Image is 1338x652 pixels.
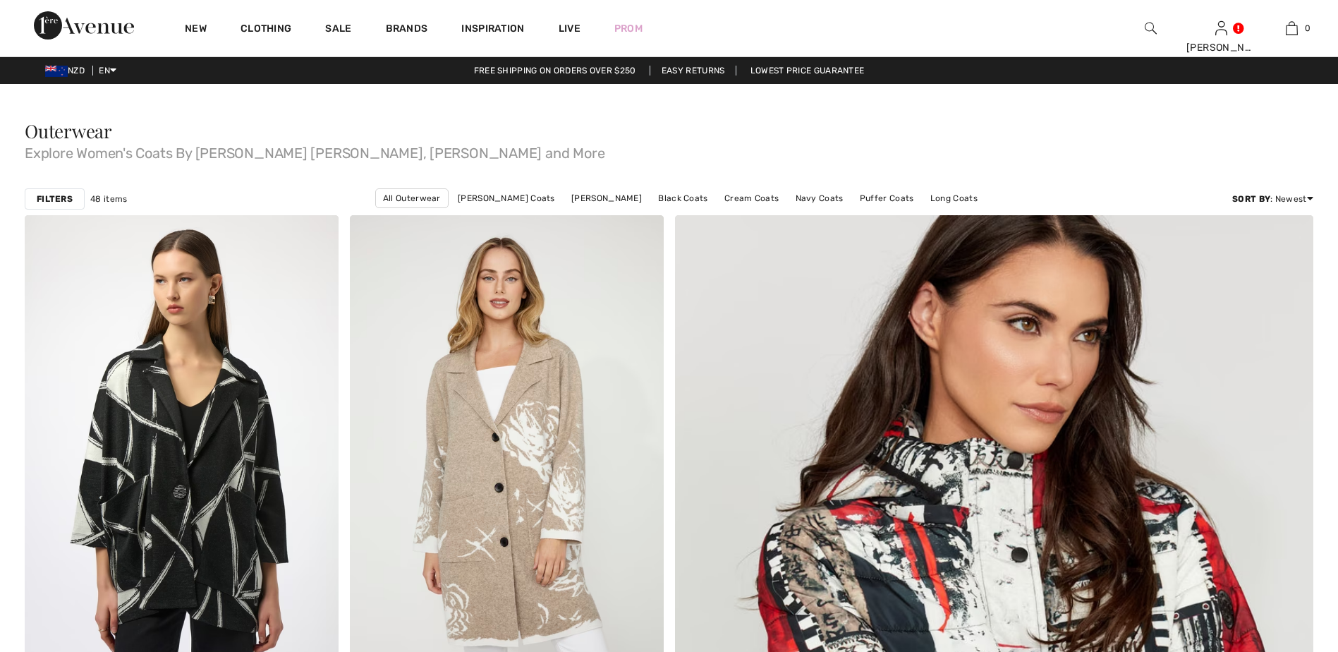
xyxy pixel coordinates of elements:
[25,119,112,143] span: Outerwear
[1232,193,1313,205] div: : Newest
[461,23,524,37] span: Inspiration
[34,11,134,40] img: 1ère Avenue
[451,189,562,207] a: [PERSON_NAME] Coats
[559,21,580,36] a: Live
[90,193,127,205] span: 48 items
[463,66,647,76] a: Free shipping on orders over $250
[1215,20,1227,37] img: My Info
[375,188,449,208] a: All Outerwear
[739,66,876,76] a: Lowest Price Guarantee
[99,66,116,76] span: EN
[923,189,985,207] a: Long Coats
[853,189,921,207] a: Puffer Coats
[45,66,90,76] span: NZD
[564,189,649,207] a: [PERSON_NAME]
[241,23,291,37] a: Clothing
[717,189,786,207] a: Cream Coats
[614,21,643,36] a: Prom
[25,140,1313,160] span: Explore Women's Coats By [PERSON_NAME] [PERSON_NAME], [PERSON_NAME] and More
[1305,22,1310,35] span: 0
[45,66,68,77] img: New Zealand Dollar
[1286,20,1298,37] img: My Bag
[1145,20,1157,37] img: search the website
[1232,194,1270,204] strong: Sort By
[650,66,737,76] a: Easy Returns
[1215,21,1227,35] a: Sign In
[325,23,351,37] a: Sale
[1248,546,1324,581] iframe: Opens a widget where you can find more information
[185,23,207,37] a: New
[37,193,73,205] strong: Filters
[1186,40,1255,55] div: [PERSON_NAME]
[651,189,714,207] a: Black Coats
[1257,20,1326,37] a: 0
[386,23,428,37] a: Brands
[789,189,851,207] a: Navy Coats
